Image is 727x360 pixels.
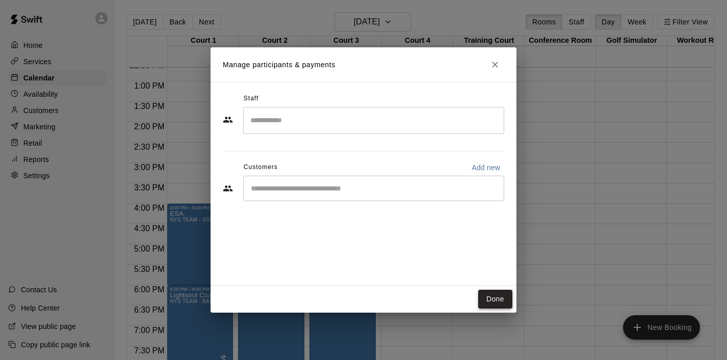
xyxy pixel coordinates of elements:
span: Staff [244,91,258,107]
p: Add new [472,162,500,173]
button: Done [478,290,512,309]
span: Customers [244,159,278,176]
svg: Staff [223,115,233,125]
svg: Customers [223,183,233,193]
button: Close [486,56,504,74]
p: Manage participants & payments [223,60,335,70]
button: Add new [468,159,504,176]
div: Search staff [243,107,504,134]
div: Start typing to search customers... [243,176,504,201]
